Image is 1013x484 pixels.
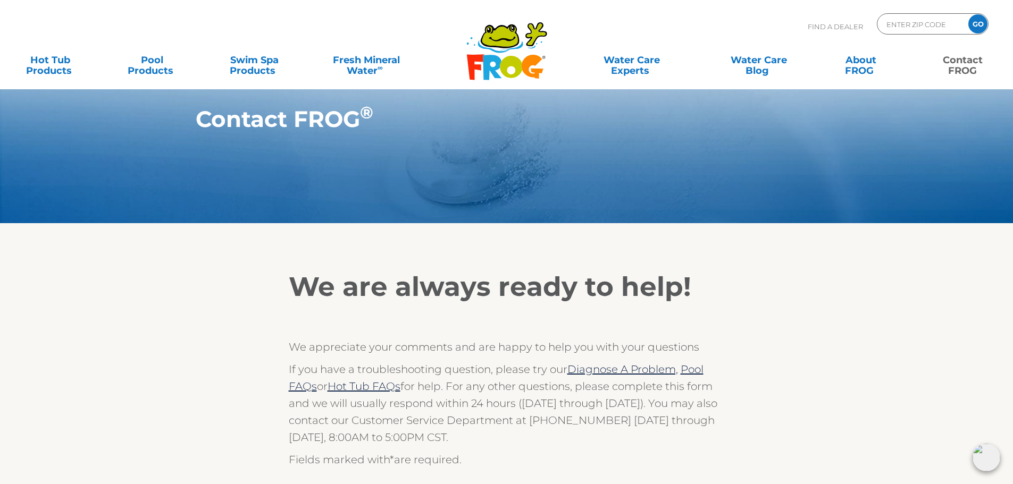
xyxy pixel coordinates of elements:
a: Diagnose A Problem, [567,363,678,376]
p: Fields marked with are required. [289,451,725,468]
a: Water CareBlog [719,49,798,71]
h1: Contact FROG [196,106,768,132]
a: ContactFROG [923,49,1002,71]
a: Hot Tub FAQs [328,380,400,393]
a: Hot TubProducts [11,49,90,71]
a: PoolProducts [113,49,192,71]
img: openIcon [973,444,1000,471]
a: AboutFROG [821,49,900,71]
p: We appreciate your comments and are happy to help you with your questions [289,338,725,355]
sup: ® [360,103,373,123]
a: Swim SpaProducts [215,49,294,71]
input: GO [968,14,987,33]
a: Water CareExperts [567,49,696,71]
p: If you have a troubleshooting question, please try our or for help. For any other questions, plea... [289,361,725,446]
a: Fresh MineralWater∞ [316,49,416,71]
p: Find A Dealer [808,13,863,40]
sup: ∞ [378,63,383,72]
input: Zip Code Form [885,16,957,32]
h2: We are always ready to help! [289,271,725,303]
